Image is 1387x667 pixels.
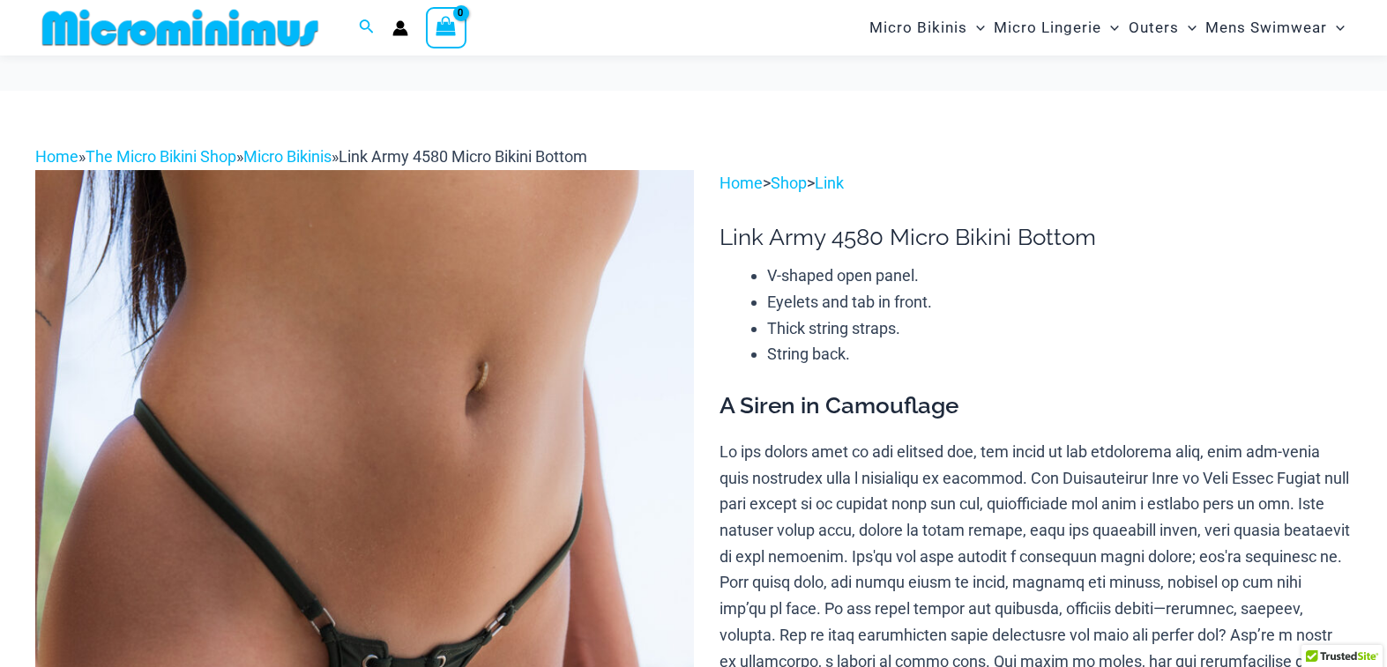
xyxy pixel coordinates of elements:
a: Micro LingerieMenu ToggleMenu Toggle [989,5,1123,50]
a: The Micro Bikini Shop [86,147,236,166]
h1: Link Army 4580 Micro Bikini Bottom [720,224,1352,251]
a: Link [815,174,844,192]
a: Micro BikinisMenu ToggleMenu Toggle [865,5,989,50]
a: Mens SwimwearMenu ToggleMenu Toggle [1201,5,1349,50]
span: Micro Lingerie [994,5,1101,50]
h3: A Siren in Camouflage [720,391,1352,421]
li: String back. [767,341,1352,367]
a: Home [720,174,763,192]
img: MM SHOP LOGO FLAT [35,8,325,48]
span: Micro Bikinis [869,5,967,50]
p: > > [720,170,1352,196]
span: Link Army 4580 Micro Bikini Bottom [339,147,587,166]
span: Menu Toggle [1179,5,1197,50]
li: Eyelets and tab in front. [767,289,1352,315]
a: Account icon link [392,20,408,36]
span: Menu Toggle [1101,5,1119,50]
a: OutersMenu ToggleMenu Toggle [1124,5,1201,50]
span: Menu Toggle [1327,5,1345,50]
li: Thick string straps. [767,315,1352,342]
span: Menu Toggle [967,5,985,50]
a: Micro Bikinis [243,147,332,166]
span: » » » [35,147,587,166]
a: View Shopping Cart, empty [426,7,466,48]
a: Search icon link [359,17,375,39]
span: Mens Swimwear [1205,5,1327,50]
span: Outers [1129,5,1179,50]
a: Shop [771,174,807,192]
a: Home [35,147,78,166]
li: V-shaped open panel. [767,263,1352,289]
nav: Site Navigation [862,3,1352,53]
